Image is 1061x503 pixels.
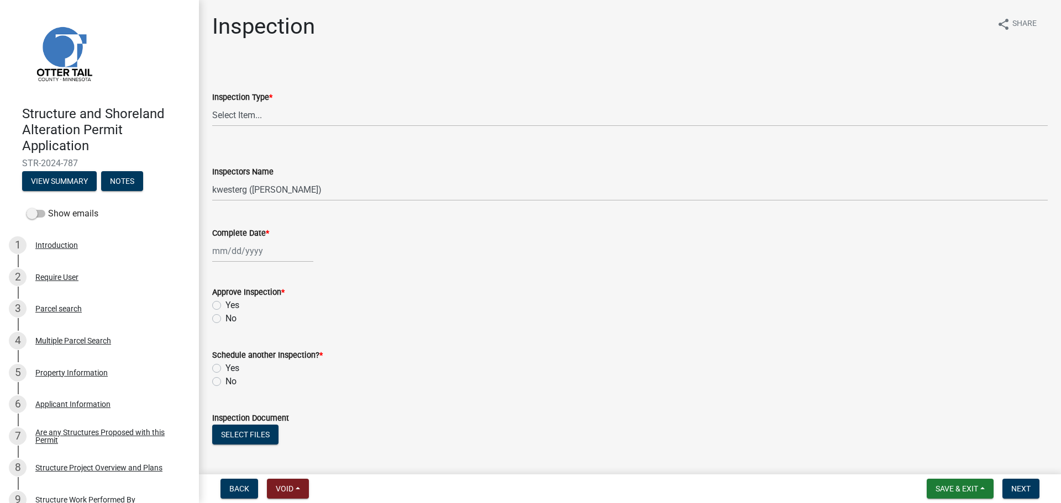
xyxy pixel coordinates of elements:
[225,375,237,388] label: No
[212,425,279,444] button: Select files
[988,13,1046,35] button: shareShare
[212,352,323,359] label: Schedule another Inspection?
[997,18,1010,31] i: share
[35,337,111,345] div: Multiple Parcel Search
[9,459,27,476] div: 8
[22,106,190,153] h4: Structure and Shoreland Alteration Permit Application
[35,241,78,249] div: Introduction
[35,428,181,444] div: Are any Structures Proposed with this Permit
[35,400,111,408] div: Applicant Information
[35,273,78,281] div: Require User
[9,268,27,286] div: 2
[9,300,27,317] div: 3
[22,158,177,168] span: STR-2024-787
[9,427,27,445] div: 7
[1011,484,1031,493] span: Next
[9,236,27,254] div: 1
[101,178,143,187] wm-modal-confirm: Notes
[35,369,108,377] div: Property Information
[276,484,293,493] span: Void
[9,395,27,413] div: 6
[1012,18,1037,31] span: Share
[225,299,239,312] label: Yes
[9,364,27,382] div: 5
[212,415,289,422] label: Inspection Document
[22,171,97,191] button: View Summary
[1002,479,1039,499] button: Next
[212,168,274,176] label: Inspectors Name
[101,171,143,191] button: Notes
[936,484,978,493] span: Save & Exit
[927,479,994,499] button: Save & Exit
[35,305,82,313] div: Parcel search
[220,479,258,499] button: Back
[225,312,237,325] label: No
[225,362,239,375] label: Yes
[229,484,249,493] span: Back
[27,207,98,220] label: Show emails
[22,12,105,94] img: Otter Tail County, Minnesota
[35,464,162,472] div: Structure Project Overview and Plans
[212,240,313,262] input: mm/dd/yyyy
[267,479,309,499] button: Void
[212,94,272,102] label: Inspection Type
[212,13,315,40] h1: Inspection
[212,289,285,296] label: Approve Inspection
[212,230,269,237] label: Complete Date
[9,332,27,350] div: 4
[22,178,97,187] wm-modal-confirm: Summary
